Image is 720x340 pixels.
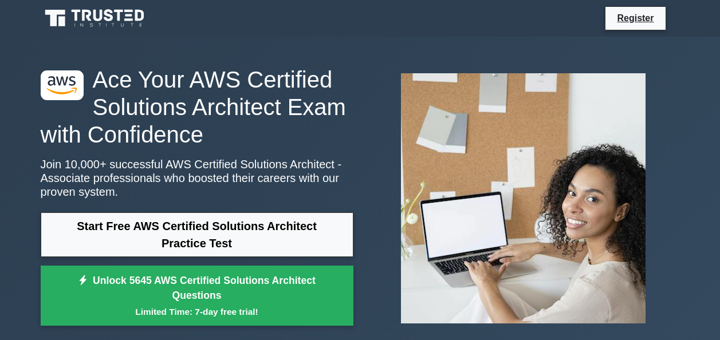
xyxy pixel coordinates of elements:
[41,66,353,148] h1: Ace Your AWS Certified Solutions Architect Exam with Confidence
[55,305,339,318] small: Limited Time: 7-day free trial!
[41,212,353,257] a: Start Free AWS Certified Solutions Architect Practice Test
[41,266,353,326] a: Unlock 5645 AWS Certified Solutions Architect QuestionsLimited Time: 7-day free trial!
[41,157,353,199] p: Join 10,000+ successful AWS Certified Solutions Architect - Associate professionals who boosted t...
[610,11,660,25] a: Register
